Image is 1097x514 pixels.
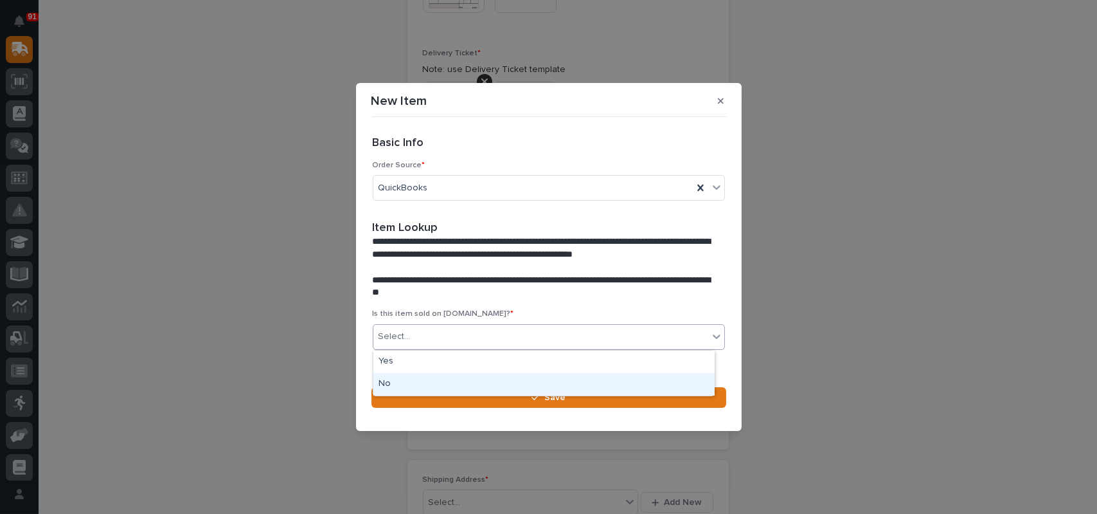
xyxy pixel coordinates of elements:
[373,373,715,396] div: No
[379,330,411,344] div: Select...
[373,351,715,373] div: Yes
[373,221,438,235] h2: Item Lookup
[373,136,424,151] h2: Basic Info
[371,387,726,408] button: Save
[544,392,566,403] span: Save
[379,181,428,195] span: QuickBooks
[371,93,427,109] p: New Item
[373,310,514,318] span: Is this item sold on [DOMAIN_NAME]?
[373,161,425,169] span: Order Source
